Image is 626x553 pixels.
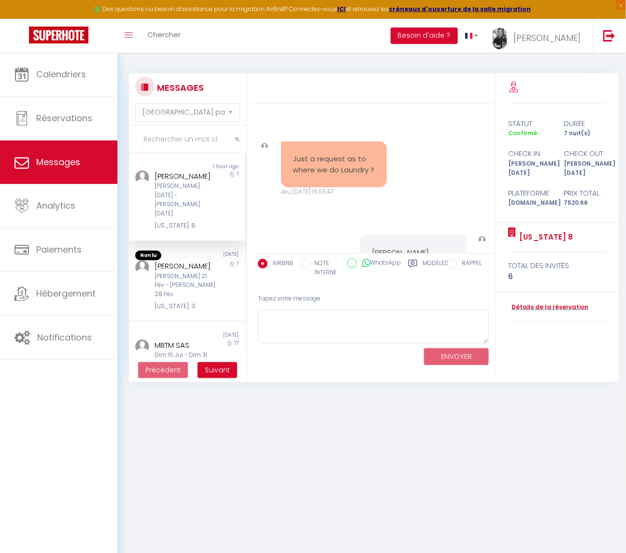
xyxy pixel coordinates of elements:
[155,301,216,311] div: [US_STATE] 3
[261,143,269,150] img: ...
[155,340,216,351] div: MBTM SAS
[502,159,558,178] div: [PERSON_NAME] [DATE]
[129,126,246,153] input: Rechercher un mot clé
[493,28,507,49] img: ...
[187,331,245,339] div: [DATE]
[509,271,607,283] div: 6
[205,365,230,375] span: Suivant
[310,259,340,277] label: NOTE INTERNE
[509,129,538,137] span: Confirmé
[8,4,37,33] button: Ouvrir le widget de chat LiveChat
[135,340,149,354] img: ...
[502,148,558,159] div: check in
[36,68,86,80] span: Calendriers
[557,159,613,178] div: [PERSON_NAME] [DATE]
[391,28,458,44] button: Besoin d'aide ?
[585,510,619,546] iframe: Chat
[155,272,216,299] div: [PERSON_NAME] 21 Fév - [PERSON_NAME] 28 Fév
[557,129,613,138] div: 7 nuit(s)
[155,182,216,218] div: [PERSON_NAME] [DATE] - [PERSON_NAME] [DATE]
[479,236,486,243] img: ...
[36,287,96,299] span: Hébergement
[338,5,346,13] a: ICI
[155,351,216,369] div: Dim 15 Jui - Dim 31 Aoû
[155,221,216,230] div: [US_STATE] 8
[557,187,613,199] div: Prix total
[424,348,489,365] button: ENVOYER
[485,19,593,53] a: ... [PERSON_NAME]
[502,187,558,199] div: Plateforme
[557,199,613,208] div: 7520.66
[502,118,558,129] div: statut
[502,199,558,208] div: [DOMAIN_NAME]
[457,259,482,269] label: RAPPEL
[293,154,375,175] pre: Just a request as to where we do Laundry ?
[237,260,239,268] span: 7
[147,29,181,40] span: Chercher
[357,258,401,269] label: WhatsApp
[29,27,88,43] img: Super Booking
[37,331,92,343] span: Notifications
[36,112,92,124] span: Réservations
[237,170,239,178] span: 7
[509,303,589,312] a: Détails de la réservation
[155,260,216,272] div: [PERSON_NAME]
[509,260,607,271] div: total des invités
[557,118,613,129] div: durée
[36,243,82,255] span: Paiements
[516,231,573,243] a: [US_STATE] 8
[155,77,204,99] h3: MESSAGES
[389,5,531,13] a: créneaux d'ouverture de la salle migration
[281,187,387,197] div: Jeu [DATE] 16:03:47
[268,259,293,269] label: AIRBNB
[36,156,80,168] span: Messages
[135,260,149,274] img: ...
[234,340,239,347] span: 77
[187,251,245,260] div: [DATE]
[155,170,216,182] div: [PERSON_NAME]
[603,29,615,42] img: logout
[258,287,489,311] div: Tapez votre message
[187,163,245,170] div: 1 hour ago
[198,362,237,379] button: Next
[138,362,188,379] button: Previous
[36,199,75,212] span: Analytics
[423,259,448,279] label: Modèles
[557,148,613,159] div: check out
[145,365,181,375] span: Précédent
[135,170,149,184] img: ...
[513,32,581,44] span: [PERSON_NAME]
[140,19,188,53] a: Chercher
[135,251,161,260] span: Non lu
